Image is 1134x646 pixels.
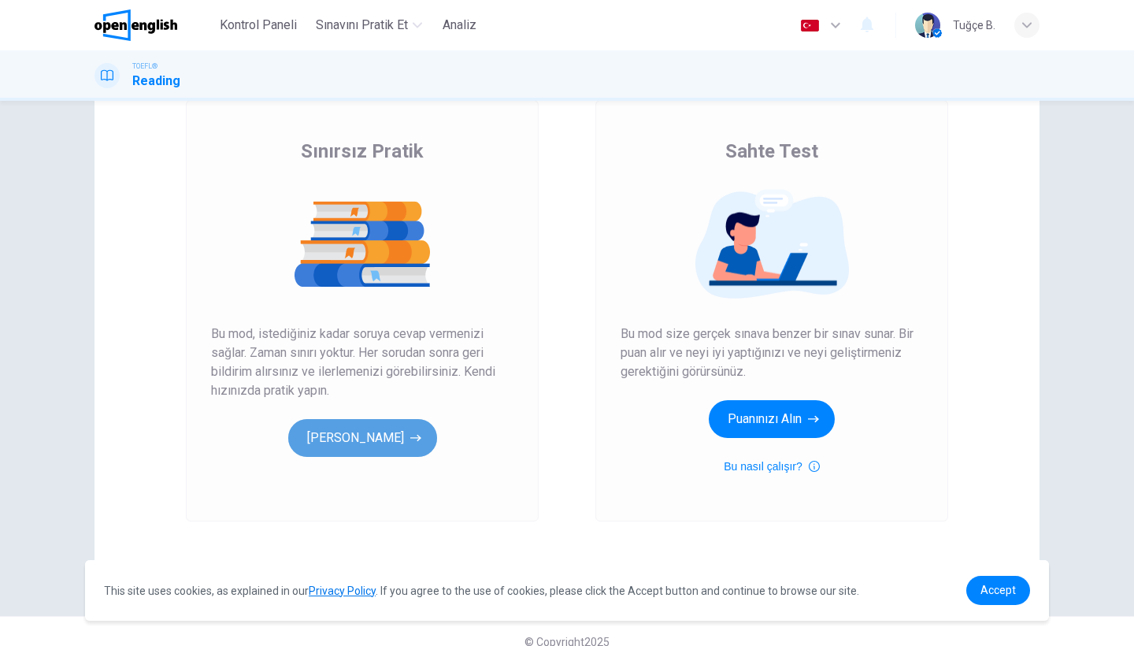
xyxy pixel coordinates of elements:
span: Bu mod size gerçek sınava benzer bir sınav sunar. Bir puan alır ve neyi iyi yaptığınızı ve neyi g... [621,325,923,381]
button: Puanınızı Alın [709,400,835,438]
span: Sınırsız Pratik [301,139,424,164]
span: Kontrol Paneli [220,16,297,35]
span: Sınavını Pratik Et [316,16,408,35]
a: dismiss cookie message [966,576,1030,605]
button: Sınavını Pratik Et [309,11,428,39]
span: Sahte Test [725,139,818,164]
a: Privacy Policy [309,585,376,597]
a: OpenEnglish logo [94,9,213,41]
span: This site uses cookies, as explained in our . If you agree to the use of cookies, please click th... [104,585,859,597]
button: Analiz [435,11,485,39]
h1: Reading [132,72,180,91]
span: TOEFL® [132,61,157,72]
span: Bu mod, istediğiniz kadar soruya cevap vermenizi sağlar. Zaman sınırı yoktur. Her sorudan sonra g... [211,325,513,400]
img: tr [800,20,820,32]
button: Kontrol Paneli [213,11,303,39]
div: cookieconsent [85,560,1049,621]
button: Bu nasıl çalışır? [724,457,820,476]
img: OpenEnglish logo [94,9,177,41]
span: Accept [980,584,1016,596]
div: Tuğçe B. [953,16,995,35]
button: [PERSON_NAME] [288,419,437,457]
span: Analiz [443,16,476,35]
img: Profile picture [915,13,940,38]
